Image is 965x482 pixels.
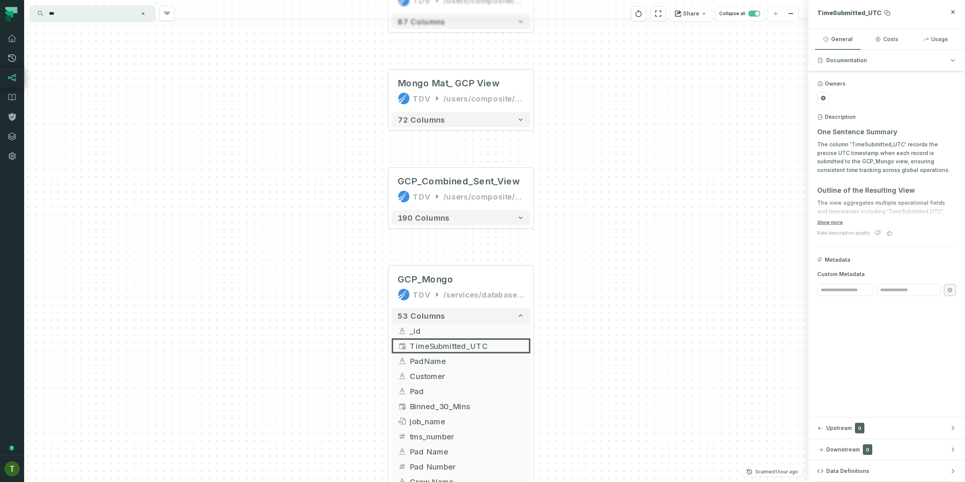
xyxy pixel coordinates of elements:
[410,325,524,336] span: _id
[742,467,803,476] button: Scanned[DATE] 7:01:45 PM
[398,432,407,441] span: integer
[815,29,861,49] button: General
[817,230,870,236] div: Rate description quality
[817,185,956,196] h3: Outline of the Resulting View
[443,190,524,203] div: /users/composite/admin/Views/Data Mash View
[392,399,530,414] button: Binned_30_Mins
[398,273,453,286] span: GCP_Mongo
[392,323,530,338] button: _id
[398,371,407,381] span: string
[826,57,867,64] span: Documentation
[443,289,524,301] div: /services/databases/Data_Service/x-Test_Catalog/Engineering_Data
[826,446,860,453] span: Downstream
[398,326,407,335] span: string
[825,113,856,121] h3: Description
[398,462,407,471] span: integer
[410,461,524,472] span: Pad Number
[5,461,20,476] img: avatar of Tomer Galun
[398,402,407,411] span: timestamp
[413,289,430,301] div: TDV
[863,444,872,455] span: 0
[808,418,965,439] button: Upstream0
[413,92,430,104] div: TDV
[392,353,530,368] button: PadName
[398,175,520,187] div: GCP_Combined_Sent_View
[817,270,956,278] span: Custom Metadata
[398,115,445,124] span: 72 columns
[755,468,798,476] p: Scanned
[392,368,530,384] button: Customer
[392,429,530,444] button: tms_number
[864,29,909,49] button: Costs
[398,213,450,222] span: 190 columns
[817,140,956,175] p: The column 'TimeSubmitted_UTC' records the precise UTC timestamp when each record is submitted to...
[413,190,430,203] div: TDV
[410,370,524,382] span: Customer
[392,414,530,429] button: job_name
[410,355,524,367] span: PadName
[817,9,881,17] span: TimeSubmitted_UTC
[392,459,530,474] button: Pad Number
[410,431,524,442] span: tms_number
[855,423,864,433] span: 0
[398,447,407,456] span: string
[716,6,764,21] button: Collapse all
[139,10,147,17] button: Clear search query
[808,50,965,71] button: Documentation
[826,424,852,432] span: Upstream
[825,256,850,264] span: Metadata
[410,446,524,457] span: Pad Name
[826,467,869,475] span: Data Definitions
[398,356,407,365] span: string
[410,385,524,397] span: Pad
[398,341,407,350] span: timestamp
[808,461,965,482] button: Data Definitions
[410,416,524,427] span: job_name
[775,469,798,474] relative-time: Sep 29, 2025, 7:01 PM GMT+3
[410,340,524,352] span: TimeSubmitted_UTC
[443,92,524,104] div: /users/composite/admin/Views/Single Table View
[783,6,798,21] button: zoom out
[817,199,956,242] p: The view aggregates multiple operational fields and timestamps including 'TimeSubmitted_UTC', whi...
[670,6,711,21] button: Share
[398,311,445,320] span: 53 columns
[398,77,499,89] div: Mongo Mat_ GCP View
[392,384,530,399] button: Pad
[817,220,843,226] button: Show more
[825,80,846,87] h3: Owners
[398,387,407,396] span: string
[398,417,407,426] span: binary
[392,444,530,459] button: Pad Name
[913,29,958,49] button: Usage
[410,401,524,412] span: Binned_30_Mins
[8,445,15,451] div: Tooltip anchor
[808,439,965,460] button: Downstream0
[817,127,956,137] h3: One Sentence Summary
[392,338,530,353] button: TimeSubmitted_UTC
